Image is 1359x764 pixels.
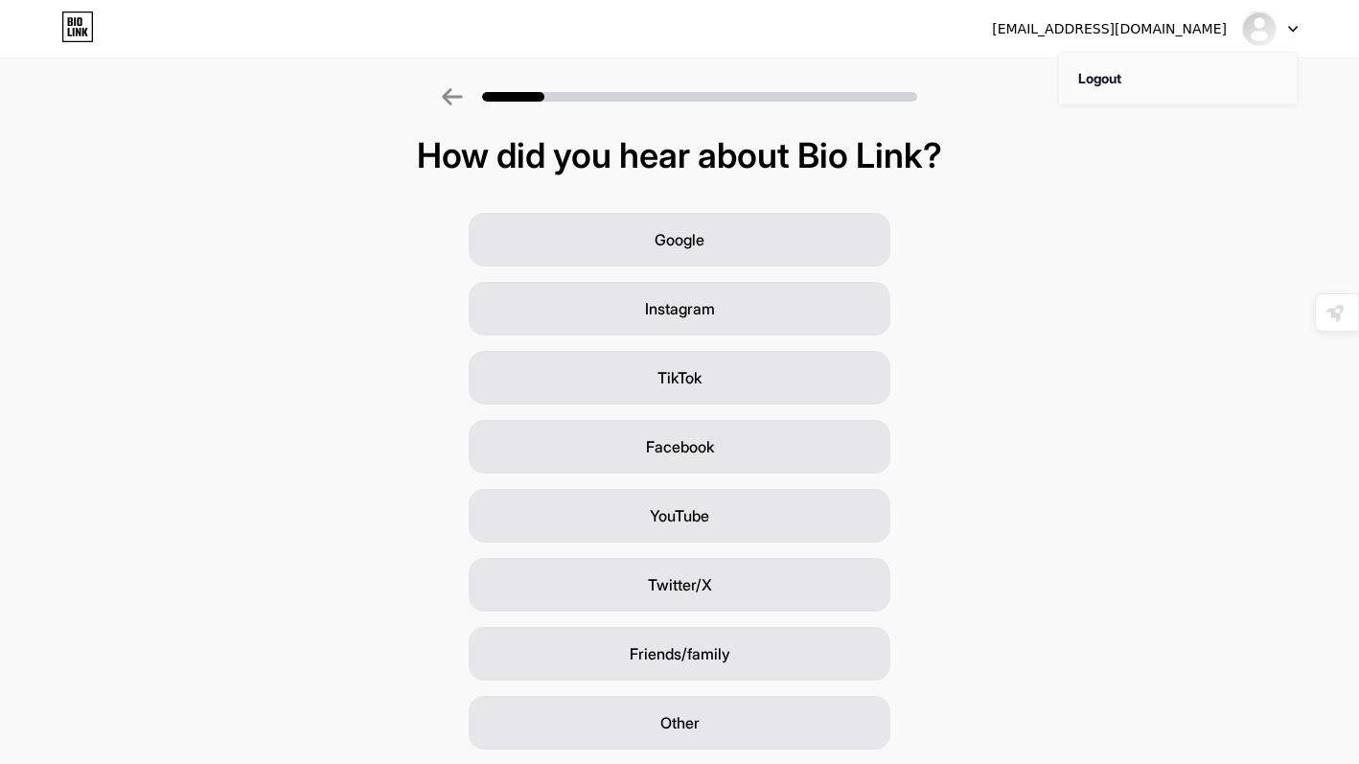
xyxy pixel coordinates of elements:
span: YouTube [650,504,709,527]
span: TikTok [657,366,702,389]
span: Other [660,711,700,734]
li: Logout [1059,53,1297,104]
span: Facebook [646,435,714,458]
span: Friends/family [630,642,730,665]
span: Google [655,228,704,251]
span: Twitter/X [648,573,712,596]
div: [EMAIL_ADDRESS][DOMAIN_NAME] [992,19,1227,39]
img: Luciana Madueño Hurtado [1241,11,1278,47]
span: Instagram [645,297,715,320]
div: How did you hear about Bio Link? [10,136,1349,174]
